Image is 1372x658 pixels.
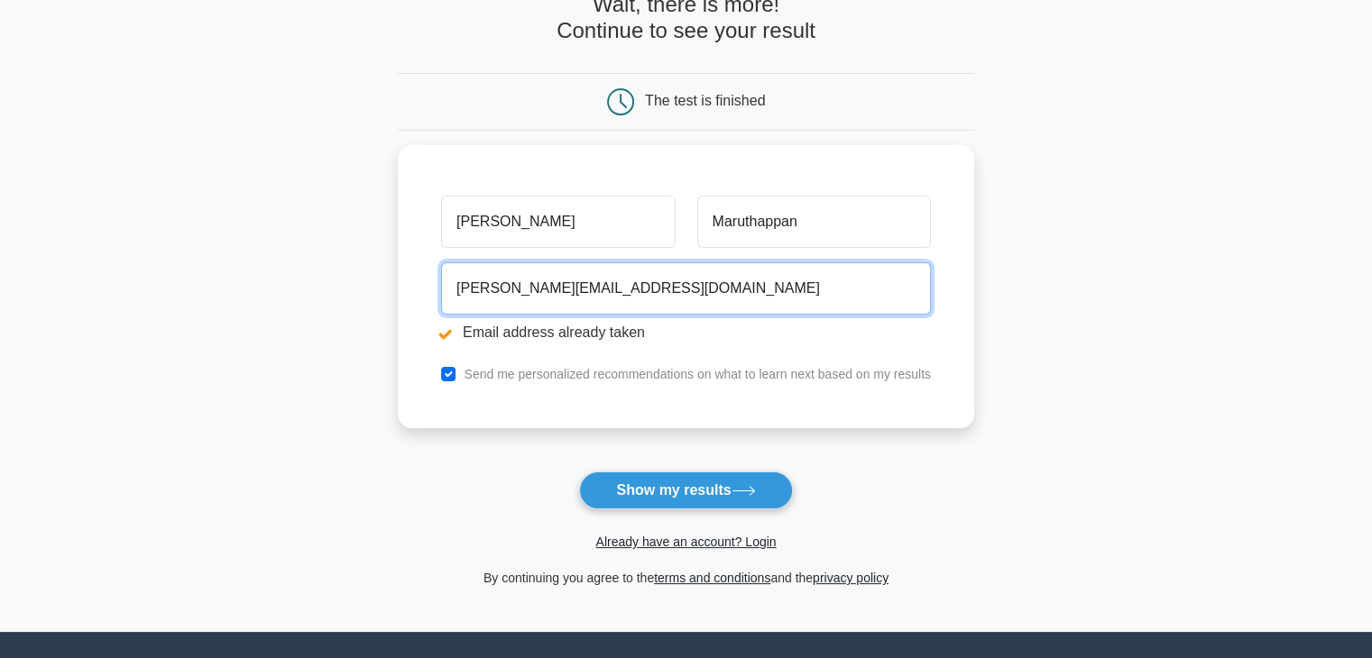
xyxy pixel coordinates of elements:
[645,93,765,108] div: The test is finished
[387,567,985,589] div: By continuing you agree to the and the
[441,322,931,343] li: Email address already taken
[579,471,792,509] button: Show my results
[441,262,931,315] input: Email
[813,571,889,585] a: privacy policy
[654,571,770,585] a: terms and conditions
[464,367,931,381] label: Send me personalized recommendations on what to learn next based on my results
[441,196,675,248] input: First name
[595,535,776,549] a: Already have an account? Login
[697,196,931,248] input: Last name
